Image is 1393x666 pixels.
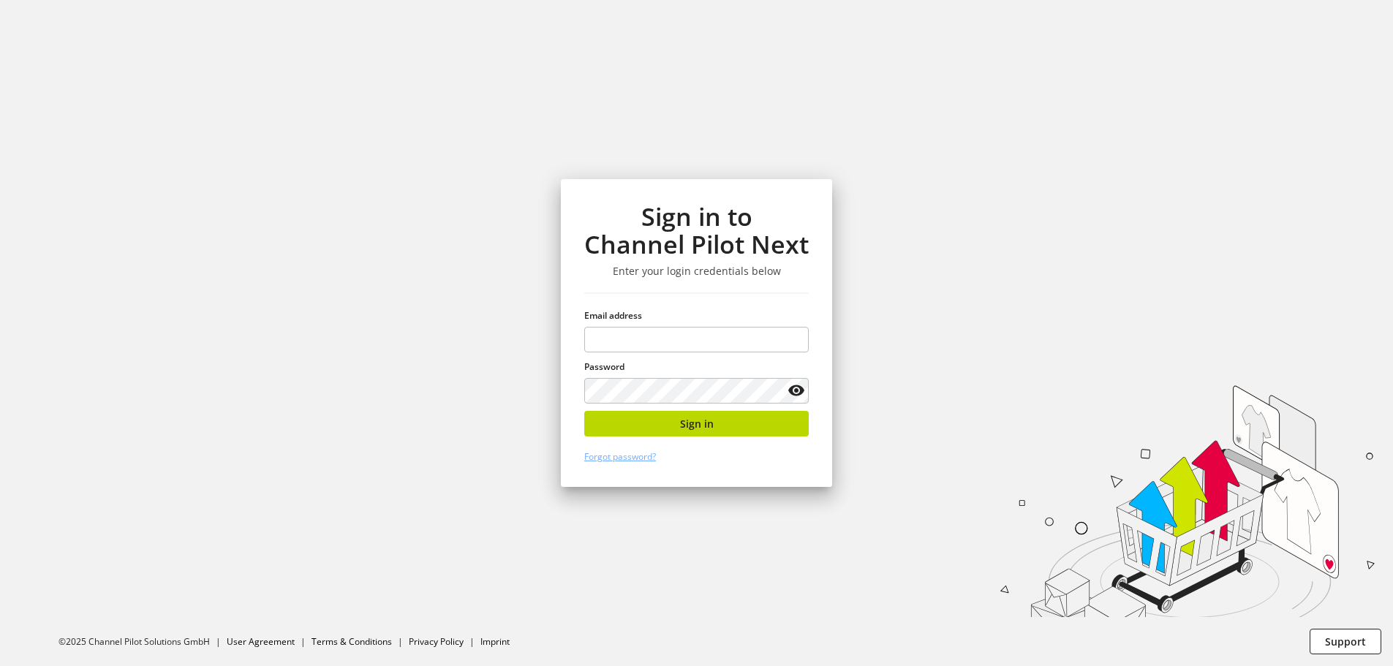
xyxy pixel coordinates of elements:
a: User Agreement [227,635,295,648]
a: Terms & Conditions [312,635,392,648]
span: Support [1325,634,1366,649]
button: Sign in [584,411,809,436]
li: ©2025 Channel Pilot Solutions GmbH [58,635,227,648]
h3: Enter your login credentials below [584,265,809,278]
a: Forgot password? [584,450,656,463]
span: Password [584,360,624,373]
span: Email address [584,309,642,322]
span: Sign in [680,416,714,431]
a: Imprint [480,635,510,648]
a: Privacy Policy [409,635,464,648]
h1: Sign in to Channel Pilot Next [584,203,809,259]
button: Support [1310,629,1381,654]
